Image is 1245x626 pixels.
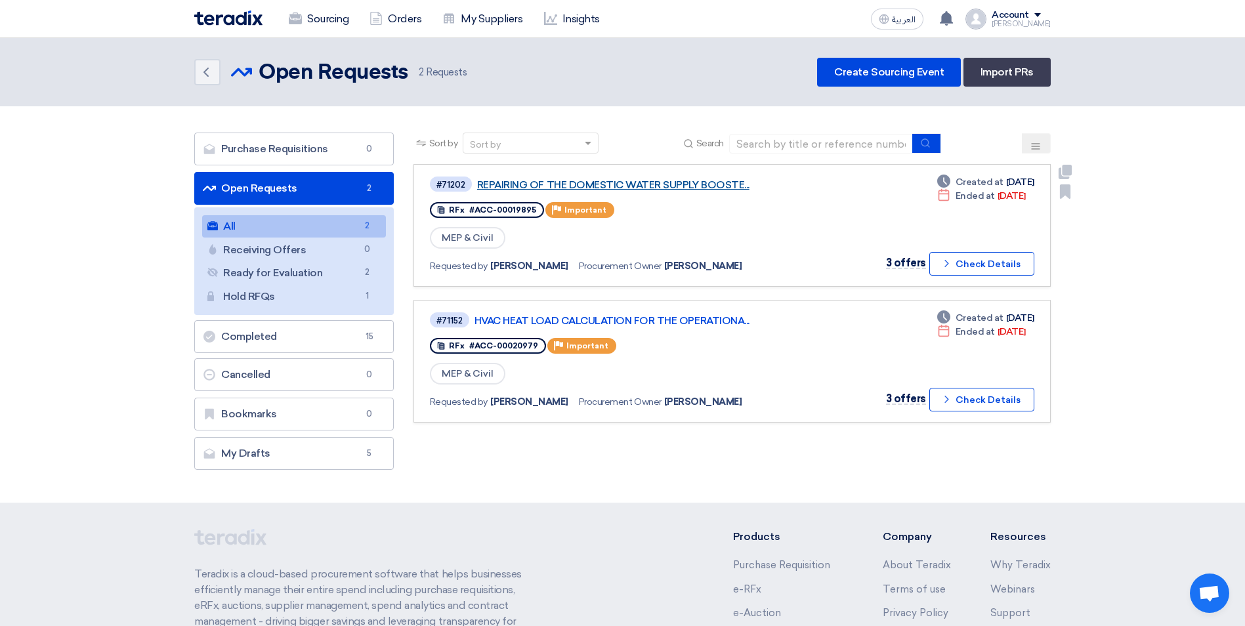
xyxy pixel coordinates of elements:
a: REPAIRING OF THE DOMESTIC WATER SUPPLY BOOSTE... [477,179,805,191]
span: Search [696,136,724,150]
a: Receiving Offers [202,239,386,261]
a: Completed15 [194,320,394,353]
a: Cancelled0 [194,358,394,391]
span: 0 [362,407,377,421]
div: Open chat [1190,574,1229,613]
span: 2 [360,266,375,280]
img: profile_test.png [965,9,986,30]
span: Procurement Owner [579,395,662,409]
span: 0 [360,243,375,257]
span: RFx [449,341,465,350]
span: Procurement Owner [579,259,662,273]
span: 15 [362,330,377,343]
span: 0 [362,368,377,381]
span: 3 offers [886,392,926,405]
a: My Suppliers [432,5,533,33]
li: Resources [990,529,1051,545]
div: #71202 [436,180,465,189]
div: [DATE] [937,311,1034,325]
a: e-Auction [733,607,781,619]
a: Ready for Evaluation [202,262,386,284]
span: Ended at [956,325,995,339]
a: Purchase Requisitions0 [194,133,394,165]
span: [PERSON_NAME] [490,259,568,273]
a: Open Requests2 [194,172,394,205]
a: Hold RFQs [202,285,386,308]
a: e-RFx [733,583,761,595]
span: [PERSON_NAME] [664,259,742,273]
span: Important [566,341,608,350]
span: MEP & Civil [430,363,505,385]
div: #71152 [436,316,463,325]
div: [PERSON_NAME] [992,20,1051,28]
a: Support [990,607,1030,619]
span: 3 offers [886,257,926,269]
button: العربية [871,9,923,30]
a: Webinars [990,583,1035,595]
span: 2 [419,66,424,78]
a: Bookmarks0 [194,398,394,430]
a: Orders [359,5,432,33]
span: RFx [449,205,465,215]
a: Sourcing [278,5,359,33]
span: Created at [956,311,1003,325]
a: Terms of use [883,583,946,595]
span: Important [564,205,606,215]
span: 0 [362,142,377,156]
input: Search by title or reference number [729,134,913,154]
span: Sort by [429,136,458,150]
span: Created at [956,175,1003,189]
a: Import PRs [963,58,1051,87]
div: [DATE] [937,175,1034,189]
a: Insights [534,5,610,33]
a: Why Teradix [990,559,1051,571]
a: Purchase Requisition [733,559,830,571]
span: Requests [419,65,467,80]
span: Requested by [430,259,488,273]
div: [DATE] [937,189,1026,203]
li: Company [883,529,951,545]
div: [DATE] [937,325,1026,339]
a: Create Sourcing Event [817,58,961,87]
li: Products [733,529,844,545]
h2: Open Requests [259,60,408,86]
img: Teradix logo [194,10,263,26]
span: Ended at [956,189,995,203]
a: All [202,215,386,238]
span: العربية [892,15,916,24]
span: #ACC-00020979 [469,341,538,350]
a: HVAC HEAT LOAD CALCULATION FOR THE OPERATIONA... [475,315,803,327]
span: 2 [362,182,377,195]
span: 2 [360,219,375,233]
button: Check Details [929,388,1034,411]
div: Account [992,10,1029,21]
span: 5 [362,447,377,460]
span: Requested by [430,395,488,409]
span: MEP & Civil [430,227,505,249]
a: My Drafts5 [194,437,394,470]
span: [PERSON_NAME] [664,395,742,409]
a: About Teradix [883,559,951,571]
div: Sort by [470,138,501,152]
button: Check Details [929,252,1034,276]
a: Privacy Policy [883,607,948,619]
span: 1 [360,289,375,303]
span: [PERSON_NAME] [490,395,568,409]
span: #ACC-00019895 [469,205,536,215]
